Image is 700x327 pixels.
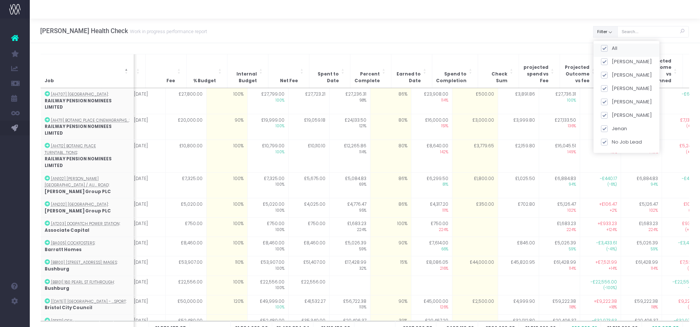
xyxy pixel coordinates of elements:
[288,88,329,114] td: £27,723.21
[584,182,617,187] span: (-6%)
[678,240,699,247] span: -£3,433.61
[247,198,288,218] td: £5,020.00
[415,247,448,252] span: 66%
[411,198,452,218] td: £4,317.20
[329,237,370,256] td: £5,026.39
[415,266,448,272] span: 216%
[206,172,247,198] td: 100%
[601,58,652,65] label: [PERSON_NAME]
[411,88,452,114] td: £23,908.00
[44,143,96,156] abbr: [AH712] Botanic Place Turntable Animations
[598,221,617,227] span: +£933.23
[251,124,284,129] span: 100%
[370,256,411,276] td: 15%
[333,305,366,310] span: 113%
[333,208,366,214] span: 95%
[539,256,580,276] td: £61,428.99
[415,182,448,187] span: 81%
[44,176,108,188] abbr: [AN102] Hayes Town Centre / Austin Road
[51,299,125,304] abbr: [BC100] Bristol City Centre - Transport
[411,114,452,140] td: £16,000.00
[247,88,288,114] td: £27,799.00
[539,114,580,140] td: £27,133.50
[594,298,617,305] span: +£9,222.38
[584,285,617,291] span: (-100%)
[625,305,658,310] span: 118%
[595,259,617,266] span: +£7,521.99
[288,198,329,218] td: £4,025.00
[596,240,617,247] span: -£3,433.61
[519,54,560,88] th: projected spend vs Fee: Activate to sort: Activate to sort: Activate to sort: Activate to sort: A...
[436,71,467,84] span: Spend to Completion
[482,71,507,84] span: Check Sum
[329,88,370,114] td: £27,236.31
[498,88,539,114] td: £3,891.86
[666,208,699,214] span: (+2%)
[41,256,134,276] td: :
[193,78,216,84] span: % Budget
[251,98,284,103] span: 100%
[206,256,247,276] td: 110%
[145,54,186,88] th: Fee: Activate to sort: Activate to sort: Activate to sort: Activate to sort: Activate to sort: Ac...
[44,247,81,253] strong: Barratt Homes
[51,92,108,97] abbr: [AH707] Botanic Place
[165,237,206,256] td: £8,460.00
[206,198,247,218] td: 100%
[682,221,699,227] span: £933.23
[564,64,589,84] span: Projected Outcome vs fee
[370,140,411,172] td: 80%
[539,218,580,237] td: £1,683.23
[288,276,329,295] td: £22,556.00
[498,256,539,276] td: £45,820.95
[40,27,207,35] h3: [PERSON_NAME] Health Check
[539,172,580,198] td: £6,884.83
[452,172,498,198] td: £1,800.00
[51,118,128,123] abbr: [AH711] Botanic Place Cinemagraphs
[411,237,452,256] td: £7,614.00
[251,285,284,291] span: 100%
[543,227,576,233] span: 224%
[268,54,309,88] th: Net Fee: Activate to sort: Activate to sort: Activate to sort: Activate to sort: Activate to sort...
[130,256,165,276] td: [DATE]
[498,295,539,314] td: £4,999.90
[666,247,699,252] span: -41%
[391,54,432,88] th: Earned to Date: Activate to sort: Activate to sort: Activate to sort: Activate to sort: Activate ...
[288,114,329,140] td: £19,059.18
[247,276,288,295] td: £22,556.00
[329,295,370,314] td: £56,722.38
[680,117,699,124] span: £7,134.50
[666,266,699,272] span: (+14%)
[251,182,284,187] span: 100%
[666,305,699,310] span: (+18%)
[666,182,699,187] span: -6%
[560,54,601,88] th: Projected Outcome vs fee: Activate to sort: Activate to sort: Activate to sort: Activate to sort:...
[370,237,411,256] td: 90%
[165,88,206,114] td: £27,800.00
[498,140,539,172] td: £2,159.80
[288,295,329,314] td: £41,532.27
[206,237,247,256] td: 100%
[165,256,206,276] td: £53,907.00
[617,26,689,38] input: Search...
[130,237,165,256] td: [DATE]
[329,172,370,198] td: £5,084.83
[601,45,617,52] label: All
[584,98,617,103] span: (0%)
[333,247,366,252] span: 59%
[247,114,288,140] td: £19,999.00
[329,198,370,218] td: £4,776.47
[41,88,134,114] td: :
[51,221,119,227] abbr: [AT203] Dogpatch Power Station
[130,218,165,237] td: [DATE]
[251,227,284,233] span: 100%
[543,182,576,187] span: 94%
[41,198,134,218] td: :
[333,150,366,155] span: 114%
[370,218,411,237] td: 100%
[165,140,206,172] td: £10,800.00
[415,124,448,129] span: 151%
[288,140,329,172] td: £10,110.10
[625,208,658,214] span: 102%
[543,247,576,252] span: 59%
[247,256,288,276] td: £53,907.00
